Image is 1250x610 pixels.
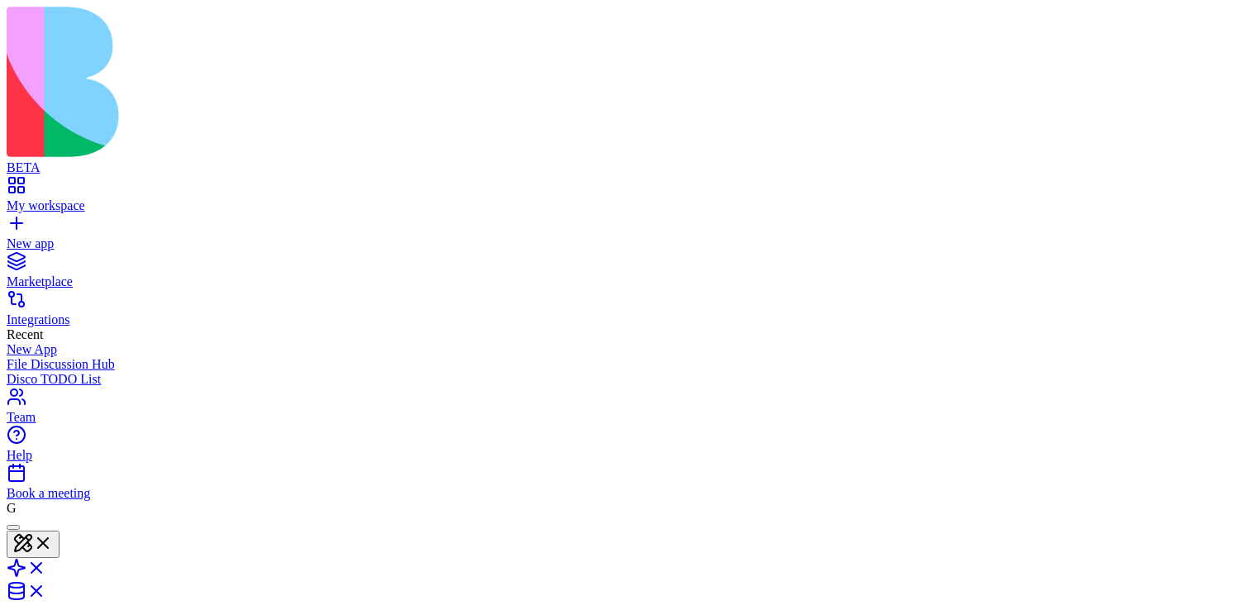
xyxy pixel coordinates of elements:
div: Book a meeting [7,486,1243,501]
span: Recent [7,327,43,341]
span: G [7,501,17,515]
a: Book a meeting [7,471,1243,501]
a: Help [7,433,1243,463]
a: My workspace [7,183,1243,213]
div: Help [7,448,1243,463]
a: BETA [7,145,1243,175]
a: New App [7,342,1243,357]
div: Integrations [7,312,1243,327]
a: Disco TODO List [7,372,1243,387]
div: Team [7,410,1243,425]
a: File Discussion Hub [7,357,1243,372]
a: Marketplace [7,260,1243,289]
a: Integrations [7,298,1243,327]
div: New app [7,236,1243,251]
div: Marketplace [7,274,1243,289]
a: New app [7,222,1243,251]
div: BETA [7,160,1243,175]
img: logo [7,7,671,157]
a: Team [7,395,1243,425]
div: My workspace [7,198,1243,213]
